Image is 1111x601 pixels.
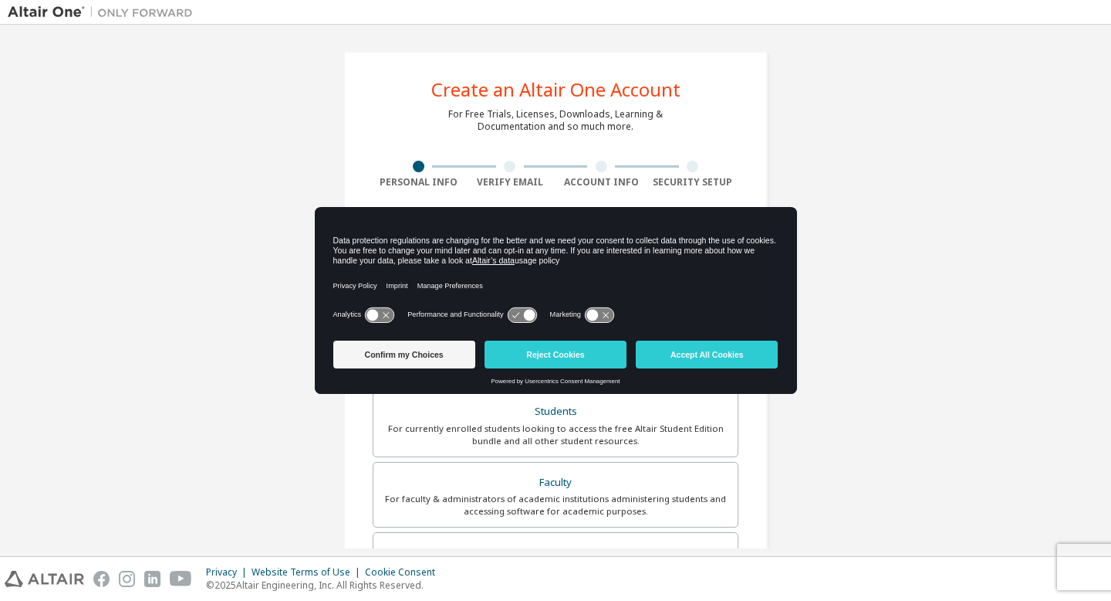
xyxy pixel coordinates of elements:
[93,571,110,587] img: facebook.svg
[144,571,160,587] img: linkedin.svg
[206,566,252,579] div: Privacy
[647,176,739,188] div: Security Setup
[8,5,201,20] img: Altair One
[5,571,84,587] img: altair_logo.svg
[252,566,365,579] div: Website Terms of Use
[383,401,728,423] div: Students
[464,176,556,188] div: Verify Email
[383,423,728,447] div: For currently enrolled students looking to access the free Altair Student Edition bundle and all ...
[206,579,444,592] p: © 2025 Altair Engineering, Inc. All Rights Reserved.
[383,542,728,564] div: Everyone else
[170,571,192,587] img: youtube.svg
[431,80,680,99] div: Create an Altair One Account
[383,472,728,494] div: Faculty
[383,493,728,518] div: For faculty & administrators of academic institutions administering students and accessing softwa...
[365,566,444,579] div: Cookie Consent
[373,176,464,188] div: Personal Info
[448,108,663,133] div: For Free Trials, Licenses, Downloads, Learning & Documentation and so much more.
[555,176,647,188] div: Account Info
[119,571,135,587] img: instagram.svg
